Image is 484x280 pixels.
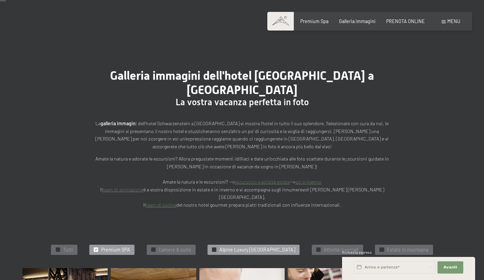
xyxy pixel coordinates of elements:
a: PRENOTA ONLINE [386,18,425,24]
span: ✓ [380,248,383,252]
a: team di cucina [146,202,176,208]
span: Richiesta express [342,250,372,255]
button: Avanti [437,261,463,274]
span: ✓ [213,248,216,252]
strong: galleria immagin [101,120,136,126]
span: Attivitá invernali [324,246,359,253]
span: ✓ [95,248,97,252]
span: Estate in montagna [387,246,428,253]
span: ✓ [56,248,59,252]
span: ✓ [152,248,155,252]
a: escursioni e attività estate [235,179,290,185]
a: e [345,156,347,162]
span: Avanti [444,265,457,270]
a: Galleria immagini [339,18,376,24]
a: Premium Spa [300,18,328,24]
span: Alpine Luxury [GEOGRAPHIC_DATA] [219,246,295,253]
a: team di animazione [103,187,143,192]
a: sci e inverno [295,179,322,185]
span: Camere & suite [159,246,191,253]
span: Menu [447,18,460,24]
span: La vostra vacanza perfetta in foto [176,97,309,107]
span: ✓ [317,248,320,252]
span: Tutti [63,246,73,253]
span: Galleria immagini dell'hotel [GEOGRAPHIC_DATA] a [GEOGRAPHIC_DATA] [110,69,374,97]
span: Premium SPA [101,246,130,253]
p: La i dell’hotel Schwarzenstein a [GEOGRAPHIC_DATA] vi mostra l’hotel in tutto il suo splendore. S... [93,120,392,150]
p: Amate la natura e adorate le escursioni? Allora pregustate momenti idilliaci e date un’occhiata a... [93,155,392,209]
